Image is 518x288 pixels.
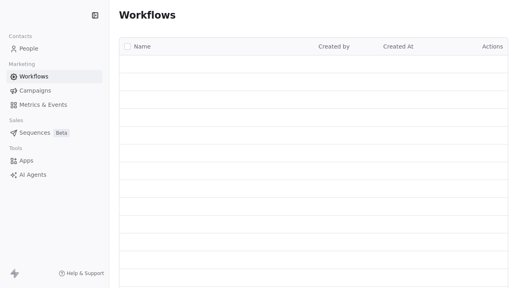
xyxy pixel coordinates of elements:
span: Created by [318,43,350,50]
a: Help & Support [59,270,104,277]
span: Metrics & Events [19,101,67,109]
a: Metrics & Events [6,98,102,112]
a: Campaigns [6,84,102,97]
a: Apps [6,154,102,167]
span: Workflows [119,10,176,21]
span: Contacts [5,30,36,42]
span: Sequences [19,129,50,137]
a: SequencesBeta [6,126,102,140]
span: Workflows [19,72,49,81]
span: Created At [383,43,414,50]
a: Workflows [6,70,102,83]
span: Campaigns [19,87,51,95]
a: AI Agents [6,168,102,182]
span: Marketing [5,58,38,70]
a: People [6,42,102,55]
span: Help & Support [67,270,104,277]
span: People [19,44,38,53]
span: Name [134,42,151,51]
span: Sales [6,114,27,127]
span: Apps [19,157,34,165]
span: Tools [6,142,25,155]
span: Beta [53,129,70,137]
span: Actions [482,43,503,50]
span: AI Agents [19,171,47,179]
